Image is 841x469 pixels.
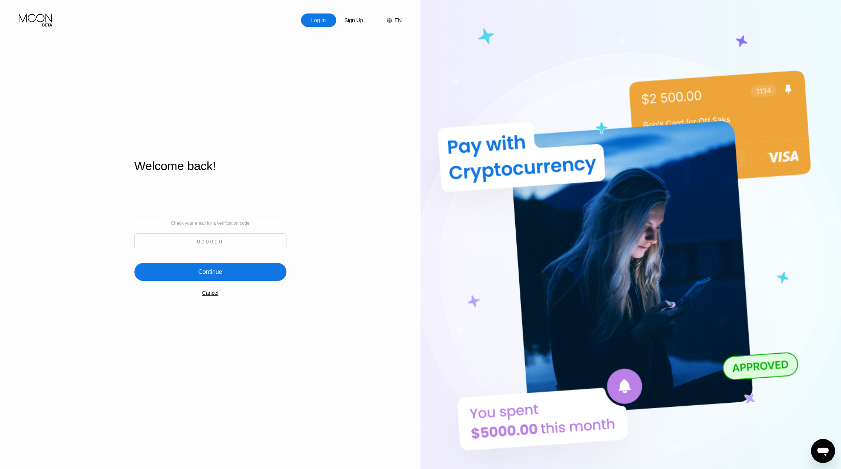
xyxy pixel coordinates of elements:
[310,16,327,24] div: Log In
[336,13,371,27] div: Sign Up
[134,263,286,281] div: Continue
[395,17,402,23] div: EN
[198,268,222,276] div: Continue
[171,221,249,226] div: Check your email for a verification code
[134,159,286,173] div: Welcome back!
[202,290,219,296] div: Cancel
[379,13,402,27] div: EN
[811,439,835,463] iframe: Button to launch messaging window
[344,16,364,24] div: Sign Up
[134,233,286,250] input: 000000
[301,13,336,27] div: Log In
